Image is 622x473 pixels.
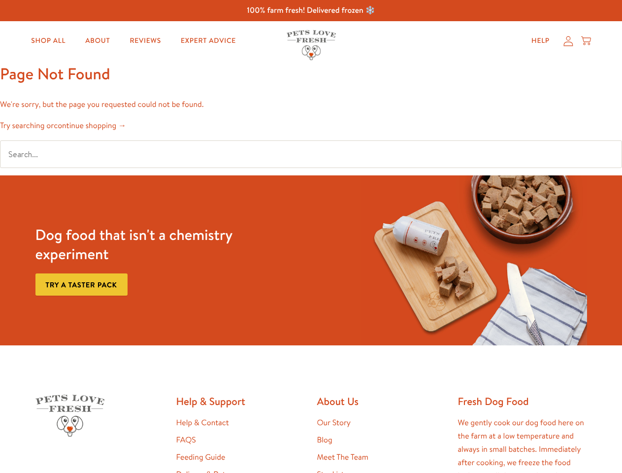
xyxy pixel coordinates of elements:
h2: Help & Support [176,395,305,408]
a: Our Story [317,417,351,428]
h2: About Us [317,395,446,408]
a: Expert Advice [173,31,244,51]
a: Help & Contact [176,417,229,428]
a: Meet The Team [317,452,368,463]
a: About [77,31,118,51]
a: continue shopping → [54,120,126,131]
h2: Fresh Dog Food [458,395,587,408]
a: FAQS [176,435,196,445]
a: Blog [317,435,332,445]
a: Reviews [122,31,168,51]
img: Fussy [361,175,587,345]
img: Pets Love Fresh [35,395,104,437]
a: Feeding Guide [176,452,226,463]
a: Try a taster pack [35,273,128,296]
a: Help [524,31,557,51]
img: Pets Love Fresh [287,30,336,60]
a: Shop All [23,31,73,51]
h3: Dog food that isn't a chemistry experiment [35,225,261,264]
